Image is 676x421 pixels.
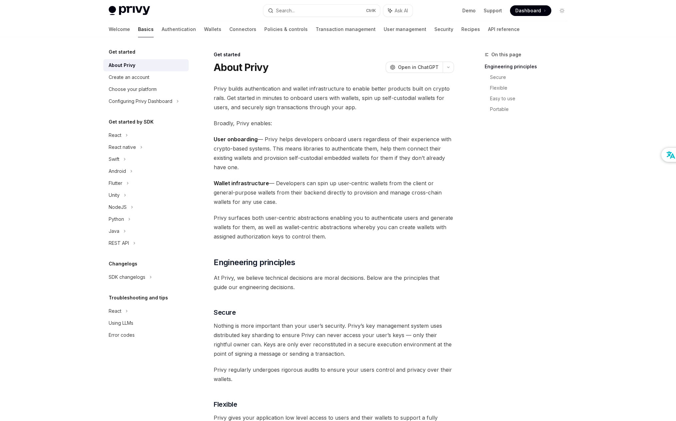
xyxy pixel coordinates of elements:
[398,64,439,71] span: Open in ChatGPT
[109,97,172,105] div: Configuring Privy Dashboard
[103,317,189,329] a: Using LLMs
[109,48,135,56] h5: Get started
[490,104,573,115] a: Portable
[484,7,502,14] a: Support
[109,131,121,139] div: React
[386,62,443,73] button: Open in ChatGPT
[103,59,189,71] a: About Privy
[263,5,380,17] button: Search...CtrlK
[366,8,376,13] span: Ctrl K
[383,5,413,17] button: Ask AI
[462,7,476,14] a: Demo
[109,167,126,175] div: Android
[490,93,573,104] a: Easy to use
[214,400,237,409] span: Flexible
[395,7,408,14] span: Ask AI
[109,85,157,93] div: Choose your platform
[103,83,189,95] a: Choose your platform
[214,180,269,187] strong: Wallet infrastructure
[109,191,120,199] div: Unity
[214,273,454,292] span: At Privy, we believe technical decisions are moral decisions. Below are the principles that guide...
[103,71,189,83] a: Create an account
[109,319,133,327] div: Using LLMs
[109,61,135,69] div: About Privy
[491,51,521,59] span: On this page
[316,21,376,37] a: Transaction management
[214,257,295,268] span: Engineering principles
[204,21,221,37] a: Wallets
[384,21,426,37] a: User management
[485,61,573,72] a: Engineering principles
[434,21,453,37] a: Security
[214,321,454,358] span: Nothing is more important than your user’s security. Privy’s key management system uses distribut...
[109,294,168,302] h5: Troubleshooting and tips
[490,72,573,83] a: Secure
[214,119,454,128] span: Broadly, Privy enables:
[162,21,196,37] a: Authentication
[109,273,145,281] div: SDK changelogs
[214,179,454,207] span: — Developers can spin up user-centric wallets from the client or general-purpose wallets from the...
[214,84,454,112] span: Privy builds authentication and wallet infrastructure to enable better products built on crypto r...
[109,260,137,268] h5: Changelogs
[214,136,258,143] strong: User onboarding
[109,331,135,339] div: Error codes
[461,21,480,37] a: Recipes
[109,155,119,163] div: Swift
[109,215,124,223] div: Python
[557,5,567,16] button: Toggle dark mode
[109,73,149,81] div: Create an account
[138,21,154,37] a: Basics
[109,203,127,211] div: NodeJS
[109,239,129,247] div: REST API
[103,329,189,341] a: Error codes
[214,51,454,58] div: Get started
[214,308,236,317] span: Secure
[510,5,551,16] a: Dashboard
[264,21,308,37] a: Policies & controls
[490,83,573,93] a: Flexible
[109,307,121,315] div: React
[214,365,454,384] span: Privy regularly undergoes rigorous audits to ensure your users control and privacy over their wal...
[109,179,122,187] div: Flutter
[214,213,454,241] span: Privy surfaces both user-centric abstractions enabling you to authenticate users and generate wal...
[109,21,130,37] a: Welcome
[109,6,150,15] img: light logo
[109,118,154,126] h5: Get started by SDK
[276,7,295,15] div: Search...
[488,21,520,37] a: API reference
[515,7,541,14] span: Dashboard
[214,61,268,73] h1: About Privy
[109,143,136,151] div: React native
[229,21,256,37] a: Connectors
[109,227,119,235] div: Java
[214,135,454,172] span: — Privy helps developers onboard users regardless of their experience with crypto-based systems. ...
